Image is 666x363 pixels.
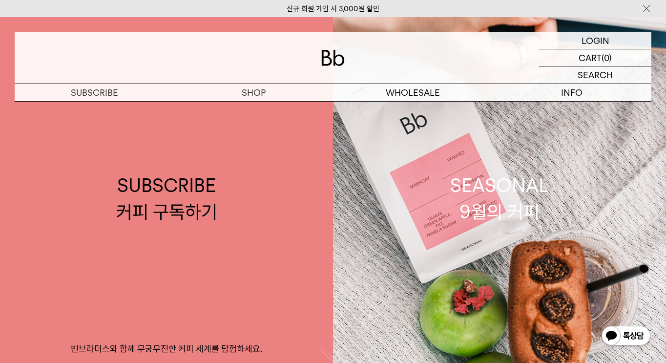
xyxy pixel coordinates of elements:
a: CART (0) [539,49,651,66]
a: LOGIN [539,32,651,49]
div: SEASONAL 9월의 커피 [450,172,549,224]
p: WHOLESALE [333,84,492,101]
p: LOGIN [582,32,609,49]
p: CART [579,49,602,66]
p: SEARCH [578,66,613,84]
a: SHOP [174,84,333,101]
div: SUBSCRIBE 커피 구독하기 [116,172,217,224]
img: 카카오톡 채널 1:1 채팅 버튼 [601,325,651,348]
p: (0) [602,49,612,66]
a: SUBSCRIBE [15,84,174,101]
img: 로고 [321,50,345,66]
p: INFO [492,84,651,101]
a: 신규 회원 가입 시 3,000원 할인 [287,4,379,13]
